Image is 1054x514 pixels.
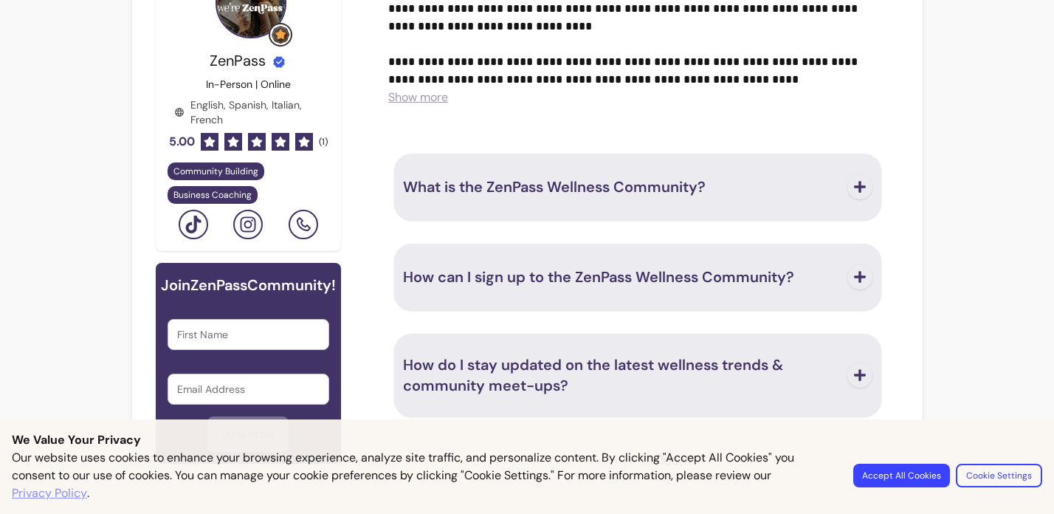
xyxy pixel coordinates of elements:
p: Our website uses cookies to enhance your browsing experience, analyze site traffic, and personali... [12,449,836,502]
button: What is the ZenPass Wellness Community? [403,162,872,211]
button: How do I stay updated on the latest wellness trends & community meet-ups? [403,343,872,408]
span: 5.00 [169,133,195,151]
button: Cookie Settings [956,464,1042,487]
div: English, Spanish, Italian, French [174,97,322,127]
button: How can I sign up to the ZenPass Wellness Community? [403,253,872,301]
p: We Value Your Privacy [12,431,1042,449]
span: How do I stay updated on the latest wellness trends & community meet-ups? [403,355,783,395]
button: Accept All Cookies [853,464,950,487]
input: First Name [177,327,320,342]
span: Community Building [173,165,258,177]
span: Show more [388,89,448,105]
span: What is the ZenPass Wellness Community? [403,177,706,196]
p: In-Person | Online [206,77,291,92]
span: Business Coaching [173,189,252,201]
span: ZenPass [210,51,266,70]
span: ( 1 ) [319,136,328,148]
h6: Join ZenPass Community! [161,275,336,295]
img: Grow [272,26,289,44]
a: Privacy Policy [12,484,87,502]
span: How can I sign up to the ZenPass Wellness Community? [403,267,794,287]
input: Email Address [177,382,320,397]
